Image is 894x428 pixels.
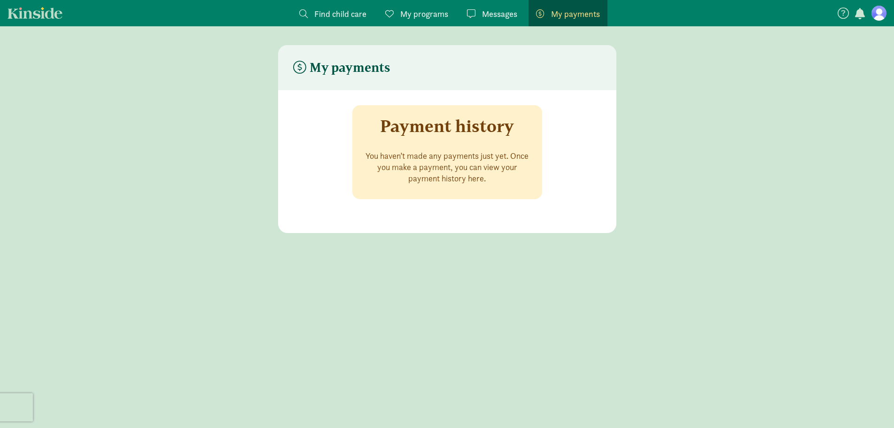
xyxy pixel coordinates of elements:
[551,8,600,20] span: My payments
[293,60,390,75] h4: My payments
[482,8,517,20] span: Messages
[400,8,448,20] span: My programs
[314,8,366,20] span: Find child care
[8,7,62,19] a: Kinside
[380,117,514,135] h3: Payment history
[364,150,531,184] p: You haven’t made any payments just yet. Once you make a payment, you can view your payment histor...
